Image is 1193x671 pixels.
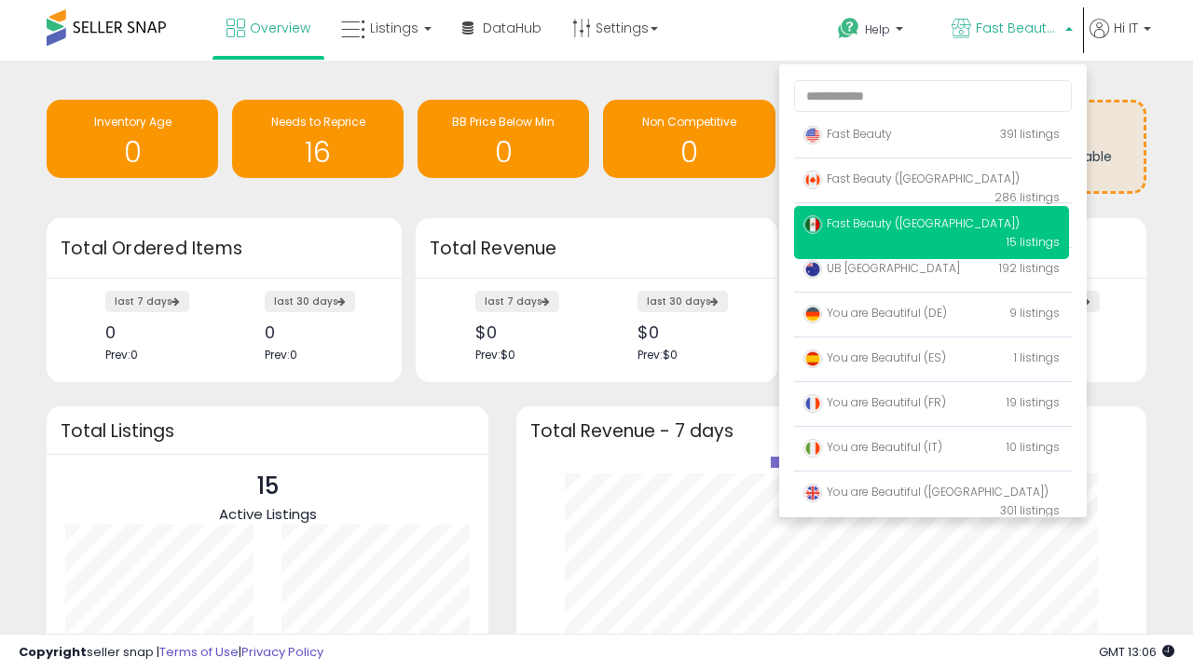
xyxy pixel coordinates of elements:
span: Inventory Age [94,114,171,130]
span: 1 listings [1014,349,1060,365]
span: You are Beautiful ([GEOGRAPHIC_DATA]) [803,484,1049,500]
span: Help [865,21,890,37]
span: Listings [370,19,418,37]
img: france.png [803,394,822,413]
span: Prev: 0 [105,347,138,363]
span: 9 listings [1009,305,1060,321]
span: Fast Beauty ([GEOGRAPHIC_DATA]) [803,215,1020,231]
a: Inventory Age 0 [47,100,218,178]
span: Fast Beauty ([GEOGRAPHIC_DATA]) [976,19,1060,37]
span: Fast Beauty ([GEOGRAPHIC_DATA]) [803,171,1020,186]
a: Terms of Use [159,643,239,661]
label: last 7 days [475,291,559,312]
h3: Total Ordered Items [61,236,388,262]
span: 2025-10-7 13:06 GMT [1099,643,1174,661]
a: Non Competitive 0 [603,100,775,178]
h1: 0 [612,137,765,168]
span: DataHub [483,19,542,37]
p: 15 [219,469,317,504]
h3: Total Revenue - 7 days [530,424,1132,438]
img: uk.png [803,484,822,502]
img: spain.png [803,349,822,368]
span: Non Competitive [642,114,736,130]
h1: 0 [427,137,580,168]
h1: 0 [56,137,209,168]
strong: Copyright [19,643,87,661]
span: Active Listings [219,504,317,524]
span: Fast Beauty [803,126,892,142]
a: Help [823,3,935,61]
label: last 7 days [105,291,189,312]
div: seller snap | | [19,644,323,662]
span: 286 listings [994,189,1060,205]
img: mexico.png [803,215,822,234]
label: last 30 days [638,291,728,312]
i: Get Help [837,17,860,40]
div: 0 [105,322,210,342]
span: Overview [250,19,310,37]
div: 0 [265,322,369,342]
span: 19 listings [1007,394,1060,410]
span: 192 listings [999,260,1060,276]
span: You are Beautiful (DE) [803,305,947,321]
h1: 16 [241,137,394,168]
span: UB [GEOGRAPHIC_DATA] [803,260,960,276]
span: 301 listings [1000,502,1060,518]
img: usa.png [803,126,822,144]
span: You are Beautiful (ES) [803,349,946,365]
span: Hi IT [1114,19,1138,37]
img: canada.png [803,171,822,189]
span: Prev: $0 [638,347,678,363]
a: BB Price Below Min 0 [418,100,589,178]
span: Prev: 0 [265,347,297,363]
span: 15 listings [1007,234,1060,250]
span: 391 listings [1000,126,1060,142]
img: italy.png [803,439,822,458]
a: Hi IT [1090,19,1151,61]
span: Prev: $0 [475,347,515,363]
div: $0 [475,322,583,342]
span: You are Beautiful (FR) [803,394,946,410]
a: Privacy Policy [241,643,323,661]
h3: Total Listings [61,424,474,438]
span: BB Price Below Min [452,114,555,130]
label: last 30 days [265,291,355,312]
div: $0 [638,322,745,342]
a: Needs to Reprice 16 [232,100,404,178]
span: 10 listings [1007,439,1060,455]
img: germany.png [803,305,822,323]
span: Needs to Reprice [271,114,365,130]
img: australia.png [803,260,822,279]
h3: Total Revenue [430,236,763,262]
span: You are Beautiful (IT) [803,439,942,455]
